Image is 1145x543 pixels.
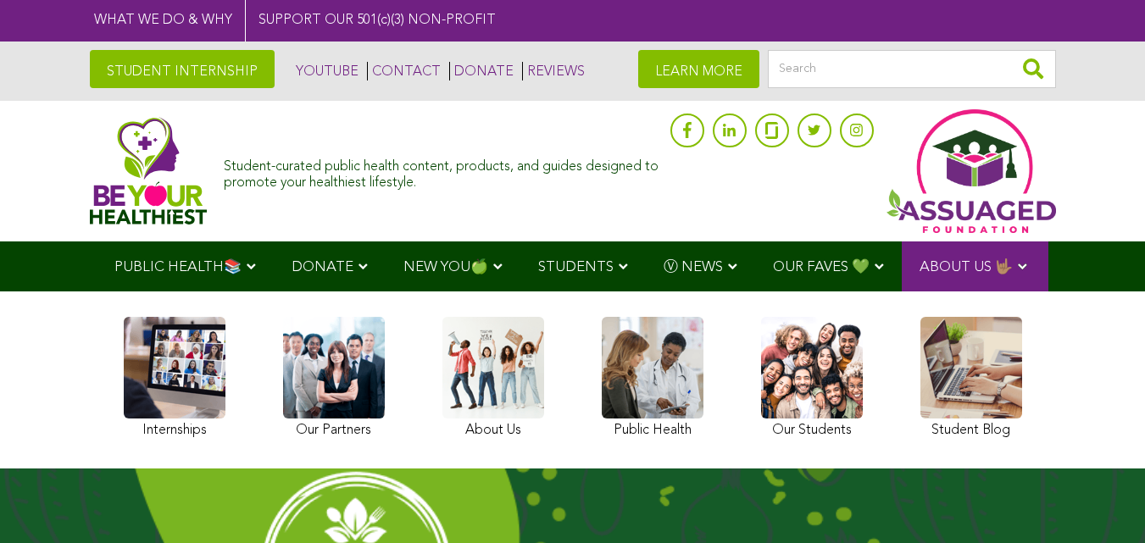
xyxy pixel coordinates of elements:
span: OUR FAVES 💚 [773,260,870,274]
iframe: Chat Widget [1060,462,1145,543]
div: Navigation Menu [90,241,1056,291]
input: Search [768,50,1056,88]
span: Ⓥ NEWS [664,260,723,274]
a: REVIEWS [522,62,585,80]
span: STUDENTS [538,260,614,274]
a: LEARN MORE [638,50,759,88]
img: Assuaged [90,117,208,224]
span: PUBLIC HEALTH📚 [114,260,242,274]
span: NEW YOU🍏 [403,260,488,274]
div: Student-curated public health content, products, and guides designed to promote your healthiest l... [224,151,661,191]
a: YOUTUBE [292,62,359,80]
a: DONATE [449,62,514,80]
span: DONATE [292,260,353,274]
a: STUDENT INTERNSHIP [90,50,275,88]
a: CONTACT [367,62,441,80]
img: Assuaged App [887,109,1056,233]
span: ABOUT US 🤟🏽 [920,260,1013,274]
img: glassdoor [765,122,777,139]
